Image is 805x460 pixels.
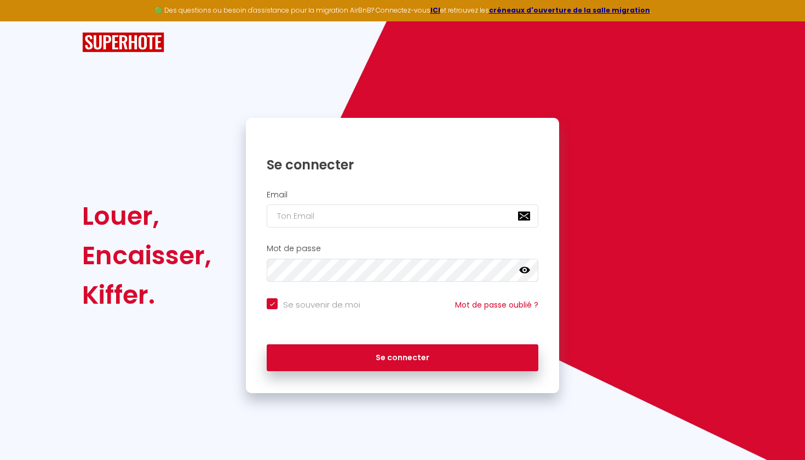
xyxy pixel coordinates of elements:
[455,299,538,310] a: Mot de passe oublié ?
[267,205,538,228] input: Ton Email
[267,156,538,173] h1: Se connecter
[82,196,211,236] div: Louer,
[430,5,440,15] a: ICI
[82,236,211,275] div: Encaisser,
[267,244,538,253] h2: Mot de passe
[82,32,164,53] img: SuperHote logo
[489,5,650,15] a: créneaux d'ouverture de la salle migration
[267,190,538,200] h2: Email
[82,275,211,315] div: Kiffer.
[267,344,538,372] button: Se connecter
